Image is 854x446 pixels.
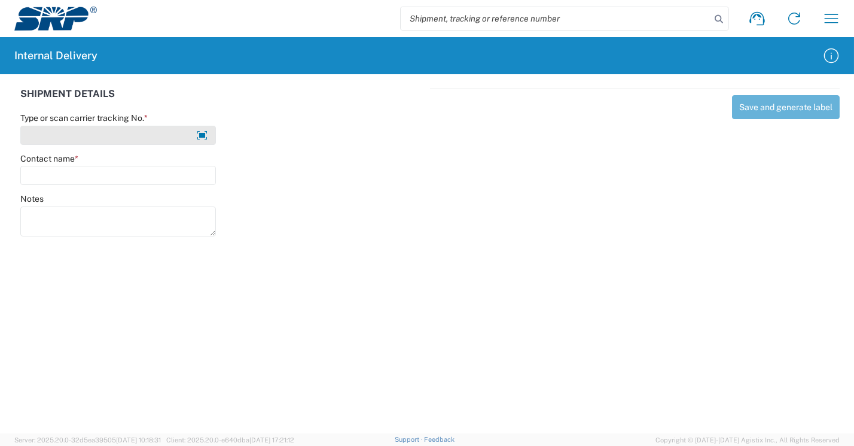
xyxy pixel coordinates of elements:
[116,436,161,444] span: [DATE] 10:18:31
[395,436,425,443] a: Support
[166,436,294,444] span: Client: 2025.20.0-e640dba
[20,193,44,204] label: Notes
[20,113,148,123] label: Type or scan carrier tracking No.
[20,153,78,164] label: Contact name
[655,435,840,445] span: Copyright © [DATE]-[DATE] Agistix Inc., All Rights Reserved
[249,436,294,444] span: [DATE] 17:21:12
[20,89,424,113] div: SHIPMENT DETAILS
[14,7,97,31] img: srp
[401,7,710,30] input: Shipment, tracking or reference number
[14,48,97,63] h2: Internal Delivery
[14,436,161,444] span: Server: 2025.20.0-32d5ea39505
[424,436,455,443] a: Feedback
